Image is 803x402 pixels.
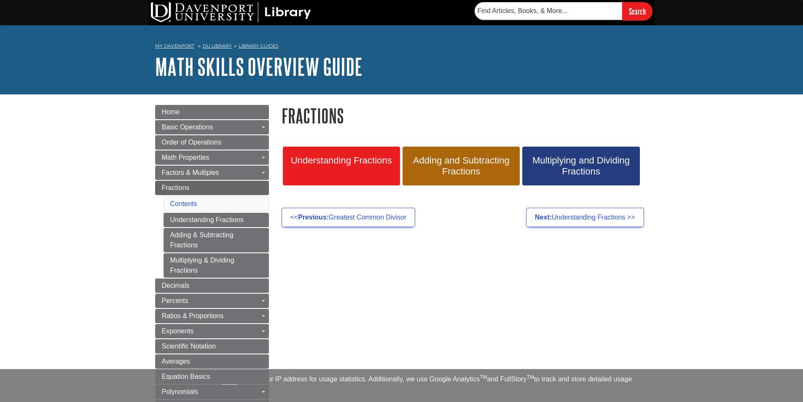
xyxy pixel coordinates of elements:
[162,327,194,335] span: Exponents
[535,214,552,221] strong: Next:
[162,184,190,191] span: Fractions
[164,228,269,252] a: Adding & Subtracting Fractions
[526,208,644,227] a: Next:Understanding Fractions >>
[155,54,363,80] a: Math Skills Overview Guide
[170,200,197,207] a: Contents
[239,43,279,49] a: Library Guides
[409,155,513,177] span: Adding and Subtracting Fractions
[162,154,209,161] span: Math Properties
[162,388,198,395] span: Polynomials
[155,385,269,399] a: Polynomials
[162,358,190,365] span: Averages
[155,43,194,50] a: My Davenport
[155,150,269,165] a: Math Properties
[155,40,648,54] nav: breadcrumb
[282,105,648,126] h1: Fractions
[155,374,648,397] div: This site uses cookies and records your IP address for usage statistics. Additionally, we use Goo...
[162,282,190,289] span: Decimals
[527,374,534,380] sup: TM
[622,2,653,20] input: Search
[480,374,487,380] sup: TM
[298,214,329,221] strong: Previous:
[162,139,221,146] span: Order of Operations
[155,294,269,308] a: Percents
[289,155,394,166] span: Understanding Fractions
[164,213,269,227] a: Understanding Fractions
[162,123,213,131] span: Basic Operations
[155,181,269,195] a: Fractions
[155,105,269,119] a: Home
[203,43,232,49] a: DU Library
[155,309,269,323] a: Ratios & Proportions
[522,147,639,185] a: Multiplying and Dividing Fractions
[164,253,269,278] a: Multiplying & Dividing Fractions
[403,147,520,185] a: Adding and Subtracting Fractions
[162,312,224,319] span: Ratios & Proportions
[162,169,219,176] span: Factors & Multiples
[162,343,216,350] span: Scientific Notation
[475,2,622,20] input: Find Articles, Books, & More...
[155,339,269,354] a: Scientific Notation
[155,354,269,369] a: Averages
[282,208,416,227] a: <<Previous:Greatest Common Divisor
[155,166,269,180] a: Factors & Multiples
[155,324,269,338] a: Exponents
[151,2,311,22] img: DU Library
[162,297,188,304] span: Percents
[529,155,633,177] span: Multiplying and Dividing Fractions
[475,2,653,20] form: Searches DU Library's articles, books, and more
[155,279,269,293] a: Decimals
[155,370,269,384] a: Equation Basics
[283,147,400,185] a: Understanding Fractions
[155,120,269,134] a: Basic Operations
[162,108,180,115] span: Home
[162,373,210,380] span: Equation Basics
[155,135,269,150] a: Order of Operations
